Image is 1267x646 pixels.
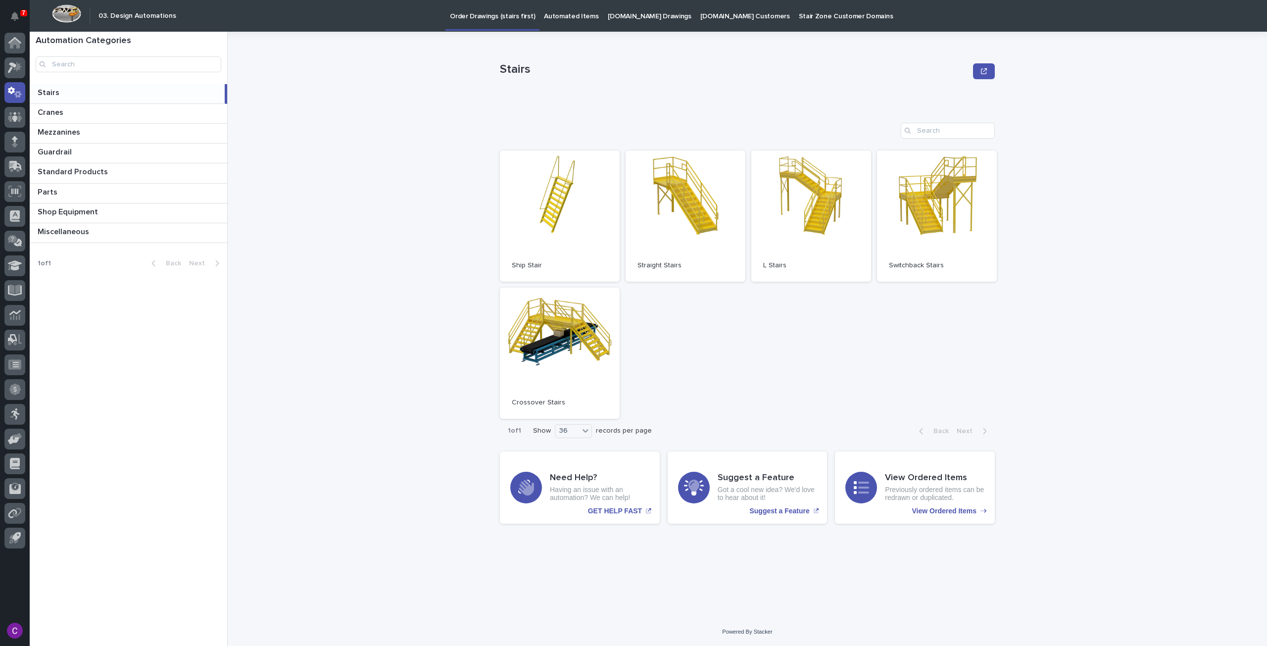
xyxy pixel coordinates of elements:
p: GET HELP FAST [588,507,642,515]
a: Standard ProductsStandard Products [30,163,227,183]
p: Having an issue with an automation? We can help! [550,486,649,502]
p: Suggest a Feature [749,507,809,515]
p: View Ordered Items [912,507,976,515]
p: Stairs [38,86,61,98]
a: L Stairs [751,150,871,282]
p: Miscellaneous [38,225,91,237]
a: MezzaninesMezzanines [30,124,227,144]
a: Ship Stair [500,150,620,282]
a: MiscellaneousMiscellaneous [30,223,227,243]
h3: Suggest a Feature [718,473,817,484]
a: View Ordered Items [835,451,995,524]
p: Shop Equipment [38,205,100,217]
button: Back [144,259,185,268]
h3: Need Help? [550,473,649,484]
p: Ship Stair [512,261,608,270]
button: users-avatar [4,620,25,641]
h2: 03. Design Automations [98,12,176,20]
a: Suggest a Feature [668,451,828,524]
p: Straight Stairs [637,261,733,270]
a: Switchback Stairs [877,150,997,282]
h3: View Ordered Items [885,473,984,484]
p: Standard Products [38,165,110,177]
span: Next [189,260,211,267]
span: Back [927,428,949,435]
p: Cranes [38,106,65,117]
div: Notifications7 [12,12,25,28]
a: Crossover Stairs [500,288,620,419]
button: Next [953,427,995,436]
p: Mezzanines [38,126,82,137]
a: StairsStairs [30,84,227,104]
a: Powered By Stacker [722,629,772,635]
a: GuardrailGuardrail [30,144,227,163]
p: records per page [596,427,652,435]
p: Got a cool new idea? We'd love to hear about it! [718,486,817,502]
p: Show [533,427,551,435]
span: Back [160,260,181,267]
p: Stairs [500,62,969,77]
p: 1 of 1 [30,251,59,276]
a: Straight Stairs [626,150,745,282]
p: 7 [22,9,25,16]
input: Search [36,56,221,72]
h1: Automation Categories [36,36,221,47]
img: Workspace Logo [52,4,81,23]
button: Next [185,259,227,268]
a: CranesCranes [30,104,227,124]
p: Switchback Stairs [889,261,985,270]
div: 36 [555,426,579,436]
p: Crossover Stairs [512,398,608,407]
span: Next [957,428,978,435]
a: PartsParts [30,184,227,203]
input: Search [901,123,995,139]
p: Previously ordered items can be redrawn or duplicated. [885,486,984,502]
button: Notifications [4,6,25,27]
p: 1 of 1 [500,419,529,443]
a: Shop EquipmentShop Equipment [30,203,227,223]
button: Back [911,427,953,436]
a: GET HELP FAST [500,451,660,524]
p: Parts [38,186,59,197]
p: L Stairs [763,261,859,270]
p: Guardrail [38,146,74,157]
